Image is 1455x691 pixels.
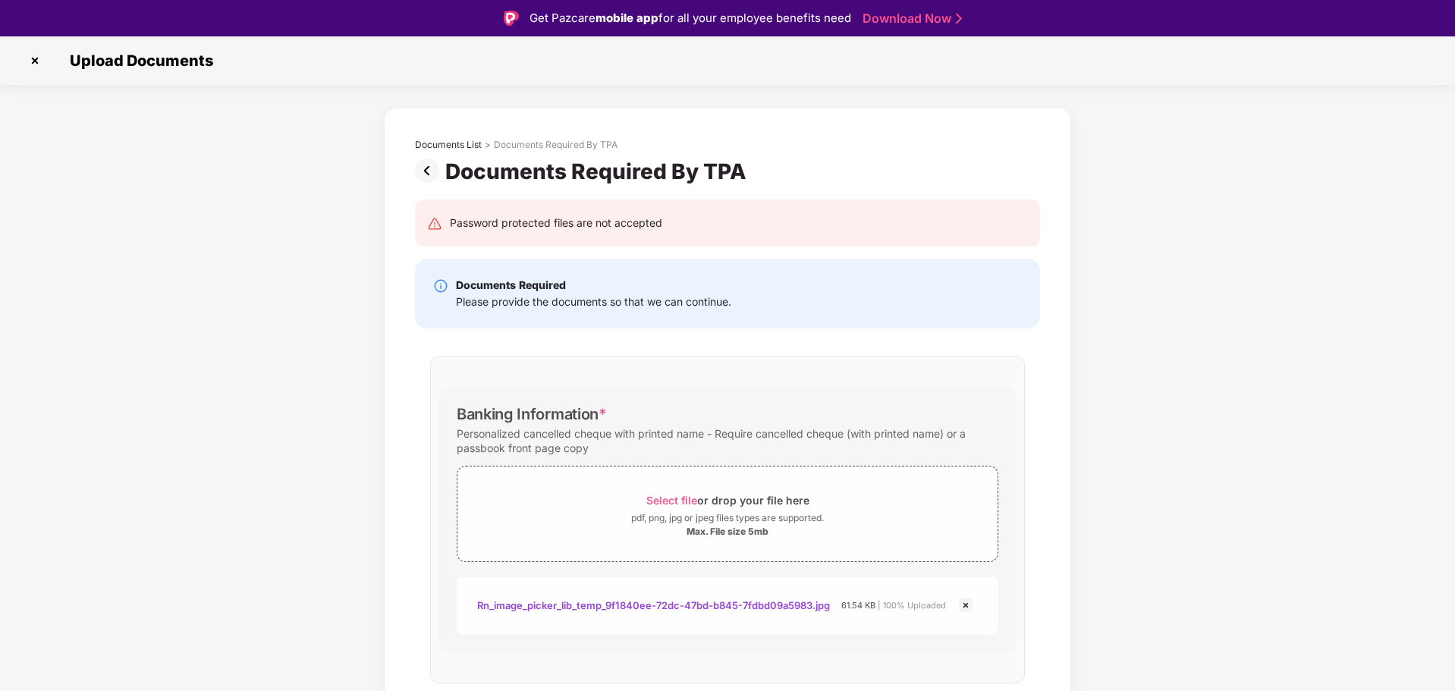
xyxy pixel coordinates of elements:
[596,11,658,25] strong: mobile app
[427,216,442,231] img: svg+xml;base64,PHN2ZyB4bWxucz0iaHR0cDovL3d3dy53My5vcmcvMjAwMC9zdmciIHdpZHRoPSIyNCIgaGVpZ2h0PSIyNC...
[457,478,998,550] span: Select fileor drop your file herepdf, png, jpg or jpeg files types are supported.Max. File size 5mb
[504,11,519,26] img: Logo
[530,9,851,27] div: Get Pazcare for all your employee benefits need
[956,11,962,27] img: Stroke
[457,405,607,423] div: Banking Information
[957,596,975,614] img: svg+xml;base64,PHN2ZyBpZD0iQ3Jvc3MtMjR4MjQiIHhtbG5zPSJodHRwOi8vd3d3LnczLm9yZy8yMDAwL3N2ZyIgd2lkdG...
[456,278,566,291] b: Documents Required
[631,510,824,526] div: pdf, png, jpg or jpeg files types are supported.
[450,215,662,231] div: Password protected files are not accepted
[841,600,875,611] span: 61.54 KB
[494,139,618,151] div: Documents Required By TPA
[415,159,445,183] img: svg+xml;base64,PHN2ZyBpZD0iUHJldi0zMngzMiIgeG1sbnM9Imh0dHA6Ly93d3cudzMub3JnLzIwMDAvc3ZnIiB3aWR0aD...
[433,278,448,294] img: svg+xml;base64,PHN2ZyBpZD0iSW5mby0yMHgyMCIgeG1sbnM9Imh0dHA6Ly93d3cudzMub3JnLzIwMDAvc3ZnIiB3aWR0aD...
[456,294,731,310] div: Please provide the documents so that we can continue.
[687,526,768,538] div: Max. File size 5mb
[646,494,697,507] span: Select file
[878,600,946,611] span: | 100% Uploaded
[457,423,998,458] div: Personalized cancelled cheque with printed name - Require cancelled cheque (with printed name) or...
[23,49,47,73] img: svg+xml;base64,PHN2ZyBpZD0iQ3Jvc3MtMzJ4MzIiIHhtbG5zPSJodHRwOi8vd3d3LnczLm9yZy8yMDAwL3N2ZyIgd2lkdG...
[415,139,482,151] div: Documents List
[485,139,491,151] div: >
[863,11,957,27] a: Download Now
[646,490,809,510] div: or drop your file here
[477,592,830,618] div: Rn_image_picker_lib_temp_9f1840ee-72dc-47bd-b845-7fdbd09a5983.jpg
[445,159,753,184] div: Documents Required By TPA
[55,52,221,70] span: Upload Documents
